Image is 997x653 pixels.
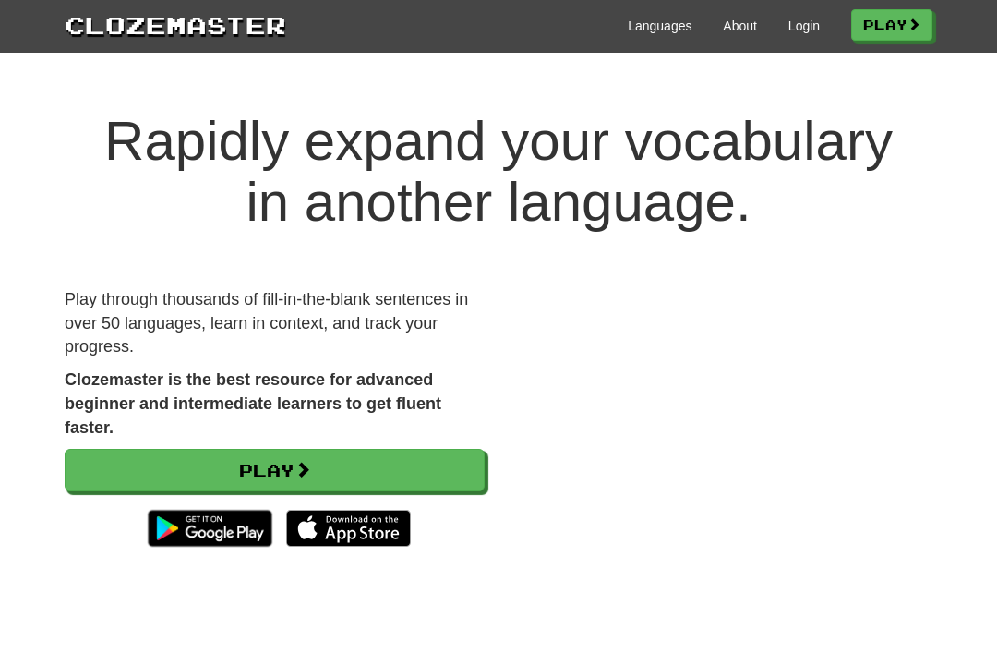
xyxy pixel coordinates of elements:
[851,9,932,41] a: Play
[65,449,485,491] a: Play
[65,370,441,436] strong: Clozemaster is the best resource for advanced beginner and intermediate learners to get fluent fa...
[788,17,820,35] a: Login
[65,288,485,359] p: Play through thousands of fill-in-the-blank sentences in over 50 languages, learn in context, and...
[65,7,286,42] a: Clozemaster
[138,501,282,556] img: Get it on Google Play
[723,17,757,35] a: About
[628,17,691,35] a: Languages
[286,510,411,547] img: Download_on_the_App_Store_Badge_US-UK_135x40-25178aeef6eb6b83b96f5f2d004eda3bffbb37122de64afbaef7...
